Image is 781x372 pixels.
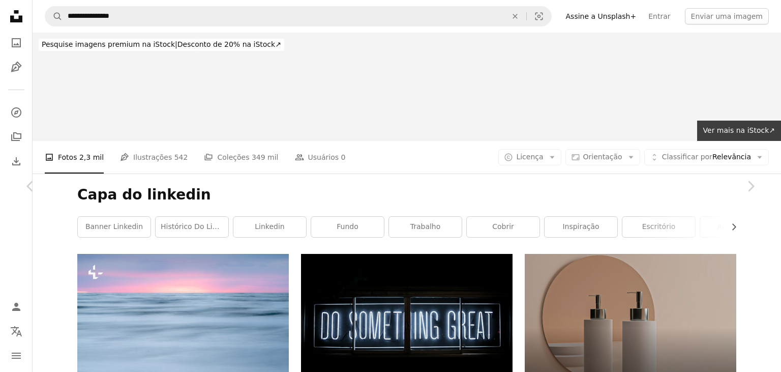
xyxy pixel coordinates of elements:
[700,217,773,237] a: ao ar livre
[697,121,781,141] a: Ver mais na iStock↗
[341,152,345,163] span: 0
[45,6,552,26] form: Pesquise conteúdo visual em todo o site
[720,137,781,235] a: Próximo
[42,40,177,48] span: Pesquise imagens premium na iStock |
[120,141,188,174] a: Ilustrações 542
[644,149,769,165] button: Classificar porRelevância
[389,217,462,237] a: trabalho
[295,141,346,174] a: Usuários 0
[78,217,151,237] a: banner linkedin
[467,217,539,237] a: cobrir
[301,320,513,329] a: Do Something Great neon sign
[583,153,622,161] span: Orientação
[156,217,228,237] a: Histórico do LinkedIn
[662,153,712,161] span: Classificar por
[6,297,26,317] a: Entrar / Cadastrar-se
[6,321,26,341] button: Idioma
[6,102,26,123] a: Explorar
[622,217,695,237] a: escritório
[39,39,284,51] div: Desconto de 20% na iStock ↗
[45,7,63,26] button: Pesquise na Unsplash
[33,33,290,57] a: Pesquise imagens premium na iStock|Desconto de 20% na iStock↗
[77,320,289,329] a: o sol está se pondo sobre a água do oceano
[6,57,26,77] a: Ilustrações
[311,217,384,237] a: fundo
[498,149,561,165] button: Licença
[545,217,617,237] a: inspiração
[204,141,278,174] a: Coleções 349 mil
[703,126,775,134] span: Ver mais na iStock ↗
[174,152,188,163] span: 542
[504,7,526,26] button: Limpar
[6,33,26,53] a: Fotos
[6,346,26,366] button: Menu
[527,7,551,26] button: Pesquisa visual
[516,153,543,161] span: Licença
[6,127,26,147] a: Coleções
[685,8,769,24] button: Enviar uma imagem
[662,152,751,162] span: Relevância
[233,217,306,237] a: linkedin
[642,8,676,24] a: Entrar
[77,186,736,204] h1: Capa do linkedin
[565,149,640,165] button: Orientação
[560,8,643,24] a: Assine a Unsplash+
[252,152,279,163] span: 349 mil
